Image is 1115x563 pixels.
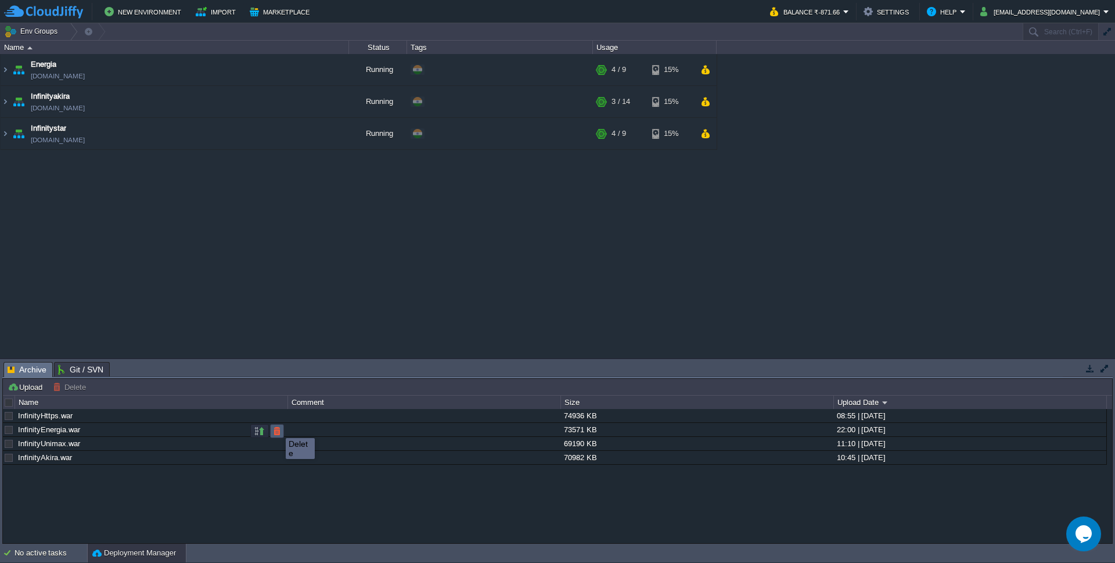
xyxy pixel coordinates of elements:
div: Name [1,41,348,54]
div: 3 / 14 [612,86,630,117]
div: 10:45 | [DATE] [834,451,1106,464]
img: AMDAwAAAACH5BAEAAAAALAAAAAABAAEAAAICRAEAOw== [1,118,10,149]
div: Running [349,54,407,85]
iframe: chat widget [1066,517,1103,551]
div: Tags [408,41,592,54]
div: 4 / 9 [612,54,626,85]
button: Upload [8,382,46,392]
a: InfinityHttps.war [18,411,73,420]
div: 22:00 | [DATE] [834,423,1106,436]
div: 74936 KB [561,409,833,422]
div: Comment [289,396,560,409]
button: Marketplace [250,5,313,19]
span: Archive [8,363,46,377]
a: InfinityAkira.war [18,453,72,462]
button: Settings [864,5,912,19]
div: 70982 KB [561,451,833,464]
img: AMDAwAAAACH5BAEAAAAALAAAAAABAAEAAAICRAEAOw== [10,118,27,149]
button: Help [927,5,960,19]
button: [EMAIL_ADDRESS][DOMAIN_NAME] [980,5,1103,19]
img: CloudJiffy [4,5,83,19]
div: 15% [652,54,690,85]
div: 11:10 | [DATE] [834,437,1106,450]
a: [DOMAIN_NAME] [31,102,85,114]
img: AMDAwAAAACH5BAEAAAAALAAAAAABAAEAAAICRAEAOw== [10,54,27,85]
div: Name [16,396,287,409]
img: AMDAwAAAACH5BAEAAAAALAAAAAABAAEAAAICRAEAOw== [1,54,10,85]
button: Balance ₹-871.66 [770,5,843,19]
div: Running [349,118,407,149]
div: 15% [652,118,690,149]
a: InfinityEnergia.war [18,425,80,434]
div: Size [562,396,833,409]
button: Deployment Manager [92,547,176,559]
div: 69190 KB [561,437,833,450]
div: No active tasks [15,544,87,562]
div: Upload Date [835,396,1106,409]
div: 73571 KB [561,423,833,436]
div: 4 / 9 [612,118,626,149]
a: Energia [31,59,56,70]
div: Running [349,86,407,117]
div: Usage [594,41,716,54]
button: Delete [53,382,89,392]
img: AMDAwAAAACH5BAEAAAAALAAAAAABAAEAAAICRAEAOw== [1,86,10,117]
img: AMDAwAAAACH5BAEAAAAALAAAAAABAAEAAAICRAEAOw== [27,46,33,49]
button: New Environment [105,5,185,19]
a: [DOMAIN_NAME] [31,134,85,146]
a: Infinityakira [31,91,70,102]
img: AMDAwAAAACH5BAEAAAAALAAAAAABAAEAAAICRAEAOw== [10,86,27,117]
div: 08:55 | [DATE] [834,409,1106,422]
span: Git / SVN [58,363,103,376]
div: Status [350,41,407,54]
div: Delete [289,439,312,458]
button: Import [196,5,239,19]
div: 15% [652,86,690,117]
a: [DOMAIN_NAME] [31,70,85,82]
button: Env Groups [4,23,62,40]
a: InfinityUnimax.war [18,439,80,448]
a: Infinitystar [31,123,66,134]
